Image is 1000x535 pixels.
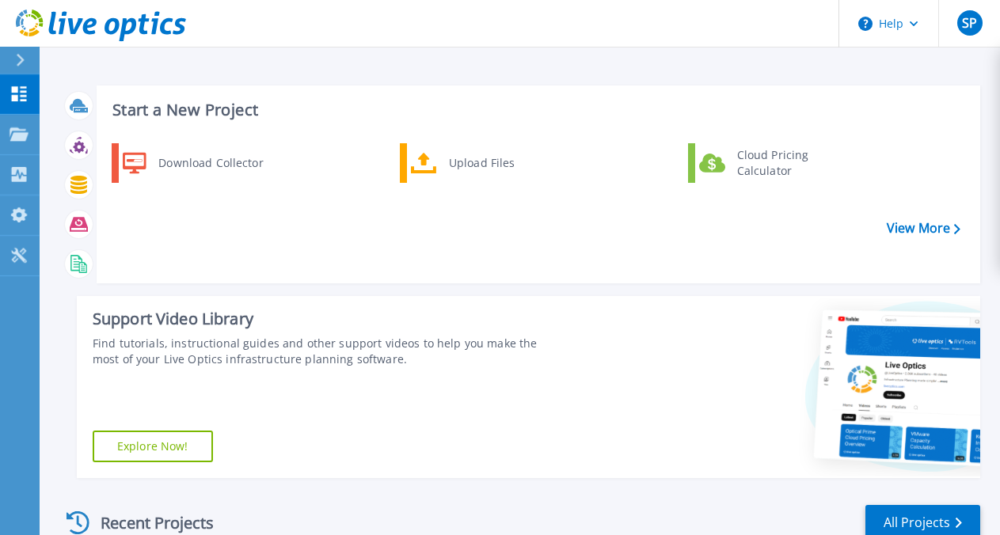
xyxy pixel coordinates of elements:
div: Download Collector [150,147,270,179]
span: SP [962,17,977,29]
a: Explore Now! [93,431,213,462]
div: Upload Files [441,147,558,179]
div: Find tutorials, instructional guides and other support videos to help you make the most of your L... [93,336,562,367]
h3: Start a New Project [112,101,960,119]
a: Download Collector [112,143,274,183]
div: Support Video Library [93,309,562,329]
a: Cloud Pricing Calculator [688,143,850,183]
div: Cloud Pricing Calculator [729,147,846,179]
a: Upload Files [400,143,562,183]
a: View More [887,221,960,236]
